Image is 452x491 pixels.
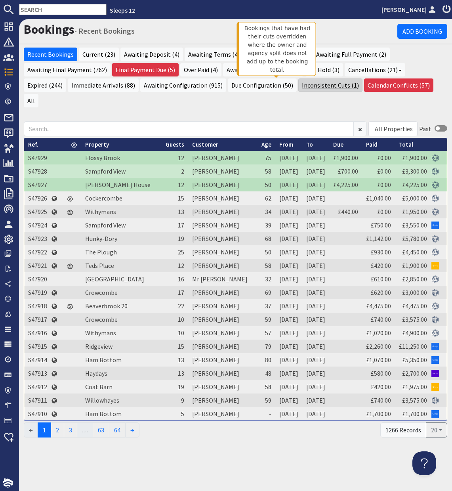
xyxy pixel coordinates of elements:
td: [DATE] [275,259,302,272]
td: [DATE] [302,367,329,380]
a: Awaiting Terms (4) [185,48,243,61]
a: Ridgeview [85,342,113,350]
img: Referer: Sleeps 12 [431,168,439,175]
a: 3 [64,422,77,438]
button: 20 [426,422,447,438]
a: £5,350.00 [402,356,427,364]
span: 17 [178,288,184,296]
img: Referer: Sleeps 12 [431,248,439,256]
td: S47927 [24,178,51,191]
a: [PERSON_NAME] [381,5,438,14]
input: SEARCH [19,4,107,15]
a: £1,700.00 [366,410,391,418]
td: [DATE] [275,218,302,232]
a: Ref. [28,141,38,148]
span: 22 [178,302,184,310]
a: 63 [93,422,109,438]
img: Referer: Google [431,222,439,229]
a: Crowcombe [85,288,118,296]
td: [PERSON_NAME] [188,232,257,245]
a: £4,475.00 [366,302,391,310]
a: £3,575.00 [402,315,427,323]
td: [PERSON_NAME] [188,164,257,178]
a: Willowhayes [85,396,119,404]
a: Age [261,141,271,148]
td: [DATE] [302,299,329,313]
td: 39 [257,218,275,232]
a: On Hold (3) [305,63,343,76]
td: [PERSON_NAME] [188,326,257,340]
td: [DATE] [275,245,302,259]
img: Referer: Sleeps 12 [431,316,439,323]
a: £440.00 [338,208,358,216]
a: £1,900.00 [402,154,427,162]
td: S47920 [24,272,51,286]
td: [PERSON_NAME] [188,191,257,205]
a: £420.00 [371,262,391,269]
td: [PERSON_NAME] [188,394,257,407]
a: £2,260.00 [366,342,391,350]
a: [GEOGRAPHIC_DATA] [85,275,144,283]
a: Sleeps 12 [110,6,135,14]
a: Awaiting Final Payment (762) [24,63,111,76]
td: 48 [257,367,275,380]
a: £1,975.00 [402,383,427,391]
a: Cancellations (21) [345,63,405,76]
a: Coat Barn [85,383,113,391]
td: Mr [PERSON_NAME] [188,272,257,286]
td: [DATE] [302,245,329,259]
a: £3,575.00 [402,396,427,404]
td: S47926 [24,191,51,205]
span: 13 [178,208,184,216]
td: [PERSON_NAME] [188,380,257,394]
td: 57 [257,326,275,340]
img: Referer: Sleeps 12 [431,235,439,243]
td: - [257,407,275,420]
a: £1,700.00 [402,410,427,418]
a: The Plough [85,248,117,256]
td: [DATE] [302,178,329,191]
td: 68 [257,232,275,245]
td: [DATE] [302,151,329,164]
img: Referer: Google [431,343,439,350]
a: £740.00 [371,315,391,323]
a: £3,000.00 [402,288,427,296]
td: [DATE] [302,259,329,272]
a: £5,000.00 [402,194,427,202]
a: Immediate Arrivals (88) [68,78,139,92]
td: [PERSON_NAME] [188,151,257,164]
td: S47929 [24,151,51,164]
td: 58 [257,164,275,178]
a: Bookings [24,21,74,37]
a: £3,550.00 [402,221,427,229]
a: £580.00 [371,369,391,377]
td: S47911 [24,394,51,407]
td: [PERSON_NAME] [188,218,257,232]
td: [DATE] [302,205,329,218]
img: staytech_i_w-64f4e8e9ee0a9c174fd5317b4b171b261742d2d393467e5bdba4413f4f884c10.svg [3,478,13,488]
td: [PERSON_NAME] [188,353,257,367]
img: Referer: Bing [431,262,439,269]
td: [DATE] [302,407,329,420]
td: 80 [257,353,275,367]
td: 58 [257,259,275,272]
a: Property [85,141,109,148]
td: [DATE] [275,164,302,178]
img: Referer: Sleeps 12 [431,289,439,296]
img: Referer: Sleeps 12 [431,154,439,162]
a: £1,020.00 [366,329,391,337]
a: £610.00 [371,275,391,283]
a: £4,450.00 [402,248,427,256]
td: S47910 [24,407,51,420]
td: [DATE] [275,151,302,164]
img: Referer: Sleeps 12 [431,275,439,283]
td: [DATE] [302,326,329,340]
td: [DATE] [302,272,329,286]
td: [PERSON_NAME] [188,313,257,326]
a: £2,700.00 [402,369,427,377]
a: £750.00 [371,221,391,229]
td: S47922 [24,245,51,259]
td: [DATE] [275,232,302,245]
a: Cockercombe [85,194,122,202]
td: [DATE] [302,340,329,353]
